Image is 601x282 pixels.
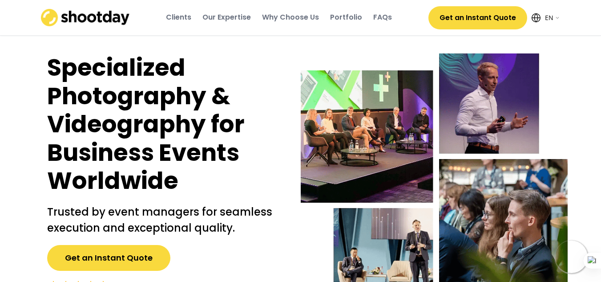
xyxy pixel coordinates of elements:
[428,6,527,29] button: Get an Instant Quote
[532,13,540,22] img: Icon%20feather-globe%20%281%29.svg
[47,53,283,195] h1: Specialized Photography & Videography for Business Events Worldwide
[47,245,170,271] button: Get an Instant Quote
[166,12,191,22] div: Clients
[555,241,588,273] img: yH5BAEAAAAALAAAAAABAAEAAAIBRAA7
[41,9,130,26] img: shootday_logo.png
[202,12,251,22] div: Our Expertise
[330,12,362,22] div: Portfolio
[262,12,319,22] div: Why Choose Us
[47,204,283,236] h2: Trusted by event managers for seamless execution and exceptional quality.
[373,12,392,22] div: FAQs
